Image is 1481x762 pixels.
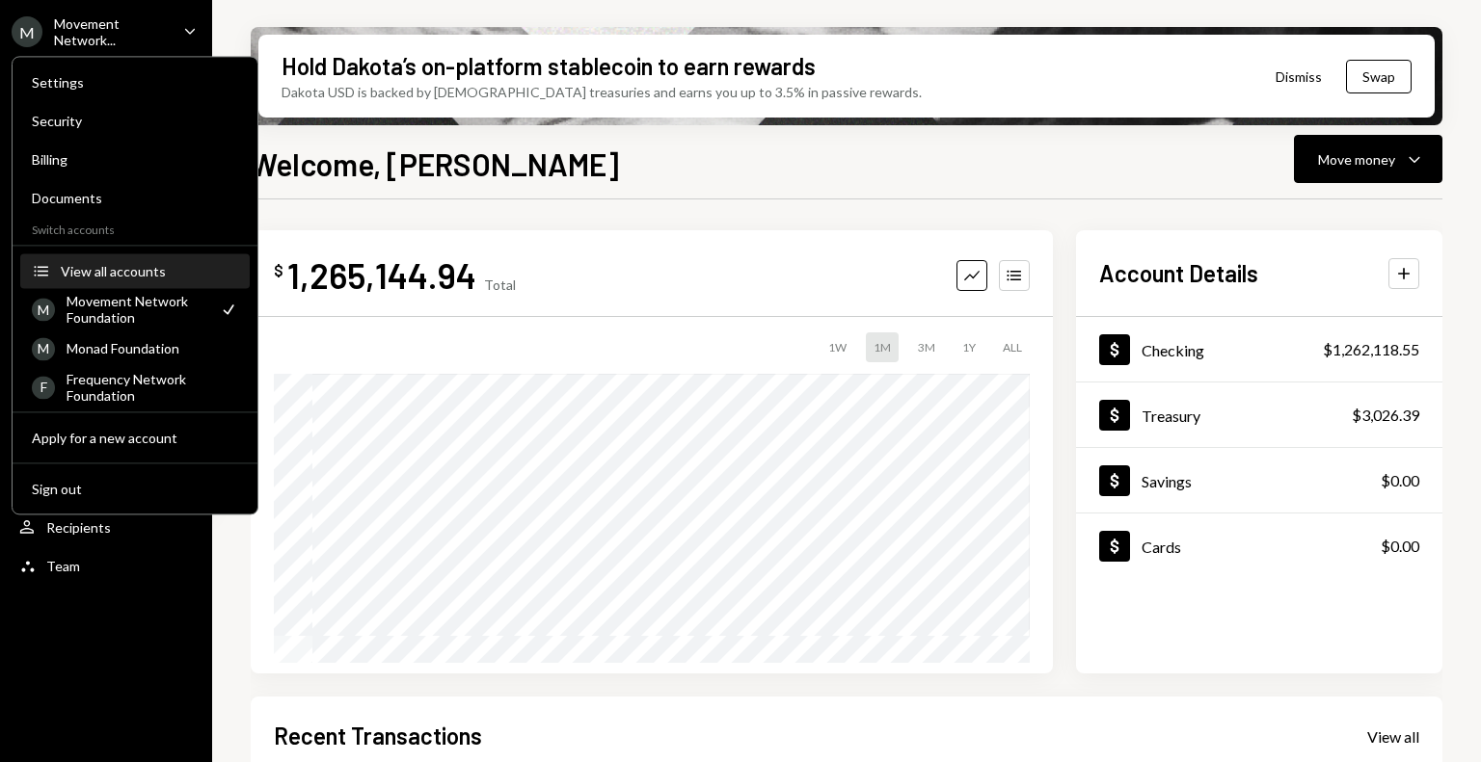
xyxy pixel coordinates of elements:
[1346,60,1412,93] button: Swap
[866,332,899,362] div: 1M
[61,263,238,279] div: View all accounts
[32,298,55,321] div: M
[1323,338,1419,361] div: $1,262,118.55
[282,50,816,82] div: Hold Dakota’s on-platform stablecoin to earn rewards
[1294,135,1442,183] button: Move money
[46,519,111,536] div: Recipients
[32,376,55,399] div: F
[1318,149,1395,170] div: Move money
[287,253,476,297] div: 1,265,144.94
[12,548,201,583] a: Team
[821,332,854,362] div: 1W
[1142,407,1200,425] div: Treasury
[67,293,207,326] div: Movement Network Foundation
[20,103,250,138] a: Security
[32,337,55,360] div: M
[1381,535,1419,558] div: $0.00
[955,332,983,362] div: 1Y
[484,276,516,293] div: Total
[1142,538,1181,556] div: Cards
[32,190,238,206] div: Documents
[1252,54,1346,99] button: Dismiss
[251,145,619,183] h1: Welcome, [PERSON_NAME]
[67,371,238,404] div: Frequency Network Foundation
[67,340,238,356] div: Monad Foundation
[20,472,250,507] button: Sign out
[1142,341,1204,359] div: Checking
[1099,257,1258,289] h2: Account Details
[20,330,250,365] a: MMonad Foundation
[20,421,250,456] button: Apply for a new account
[54,15,168,48] div: Movement Network...
[20,369,250,404] a: FFrequency Network Foundation
[12,510,201,544] a: Recipients
[20,254,250,289] button: View all accounts
[1367,725,1419,747] a: View all
[274,720,482,751] h2: Recent Transactions
[1076,448,1442,512] a: Savings$0.00
[1076,513,1442,578] a: Cards$0.00
[32,481,238,497] div: Sign out
[1381,469,1419,492] div: $0.00
[20,180,250,215] a: Documents
[20,65,250,99] a: Settings
[910,332,943,362] div: 3M
[1076,382,1442,447] a: Treasury$3,026.39
[46,558,80,574] div: Team
[32,430,238,446] div: Apply for a new account
[1142,472,1192,490] div: Savings
[13,219,257,237] div: Switch accounts
[282,82,922,102] div: Dakota USD is backed by [DEMOGRAPHIC_DATA] treasuries and earns you up to 3.5% in passive rewards.
[32,113,238,129] div: Security
[32,74,238,91] div: Settings
[1352,404,1419,427] div: $3,026.39
[1367,727,1419,747] div: View all
[274,261,283,280] div: $
[32,151,238,168] div: Billing
[12,16,42,47] div: M
[20,142,250,176] a: Billing
[1076,317,1442,381] a: Checking$1,262,118.55
[995,332,1030,362] div: ALL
